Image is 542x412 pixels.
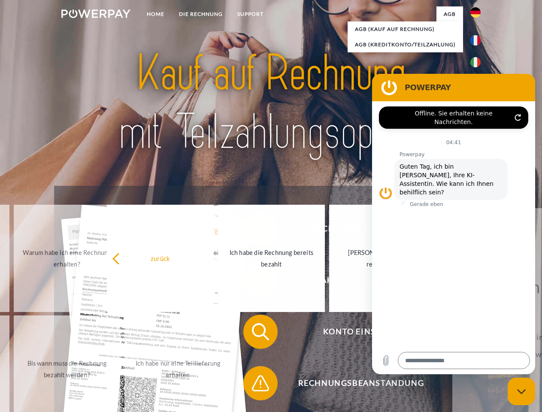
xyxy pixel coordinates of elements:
div: Warum habe ich eine Rechnung erhalten? [19,247,115,270]
a: SUPPORT [230,6,271,22]
a: Home [139,6,172,22]
img: it [470,57,481,67]
div: Bis wann muss die Rechnung bezahlt werden? [19,357,115,381]
img: title-powerpay_de.svg [82,41,460,164]
img: qb_search.svg [250,321,271,342]
img: logo-powerpay-white.svg [61,9,130,18]
span: Konto einsehen [256,315,466,349]
span: Rechnungsbeanstandung [256,366,466,400]
a: DIE RECHNUNG [172,6,230,22]
img: de [470,7,481,18]
iframe: Messaging-Fenster [372,74,535,374]
a: AGB (Kauf auf Rechnung) [348,21,463,37]
div: Ich habe nur eine Teillieferung erhalten [130,357,226,381]
div: zurück [112,252,209,264]
button: Rechnungsbeanstandung [243,366,466,400]
img: fr [470,35,481,45]
button: Konto einsehen [243,315,466,349]
a: agb [436,6,463,22]
a: AGB (Kreditkonto/Teilzahlung) [348,37,463,52]
img: qb_warning.svg [250,373,271,394]
iframe: Schaltfläche zum Öffnen des Messaging-Fensters; Konversation läuft [508,378,535,405]
div: [PERSON_NAME] wurde retourniert [334,247,431,270]
div: Ich habe die Rechnung bereits bezahlt [223,247,320,270]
